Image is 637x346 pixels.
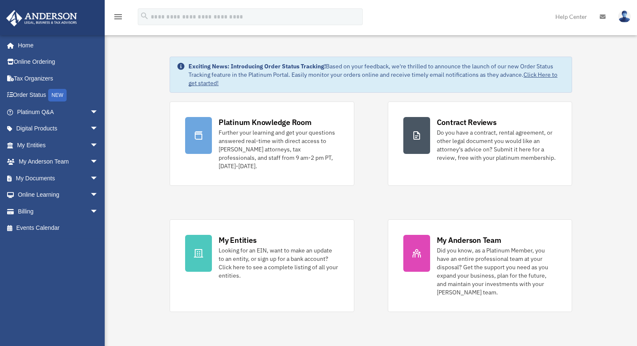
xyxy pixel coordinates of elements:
[6,54,111,70] a: Online Ordering
[6,220,111,237] a: Events Calendar
[90,137,107,154] span: arrow_drop_down
[437,128,557,162] div: Do you have a contract, rental agreement, or other legal document you would like an attorney's ad...
[219,246,338,280] div: Looking for an EIN, want to make an update to an entity, or sign up for a bank account? Click her...
[188,71,557,87] a: Click Here to get started!
[6,70,111,87] a: Tax Organizers
[437,117,497,127] div: Contract Reviews
[219,235,256,245] div: My Entities
[188,62,326,70] strong: Exciting News: Introducing Order Status Tracking!
[90,170,107,187] span: arrow_drop_down
[219,128,338,170] div: Further your learning and get your questions answered real-time with direct access to [PERSON_NAM...
[6,187,111,203] a: Online Learningarrow_drop_down
[219,117,312,127] div: Platinum Knowledge Room
[6,37,107,54] a: Home
[170,101,354,186] a: Platinum Knowledge Room Further your learning and get your questions answered real-time with dire...
[90,120,107,138] span: arrow_drop_down
[388,101,572,186] a: Contract Reviews Do you have a contract, rental agreement, or other legal document you would like...
[6,137,111,153] a: My Entitiesarrow_drop_down
[6,203,111,220] a: Billingarrow_drop_down
[4,10,80,26] img: Anderson Advisors Platinum Portal
[48,89,67,101] div: NEW
[90,187,107,204] span: arrow_drop_down
[6,104,111,120] a: Platinum Q&Aarrow_drop_down
[90,153,107,171] span: arrow_drop_down
[90,203,107,220] span: arrow_drop_down
[388,219,572,312] a: My Anderson Team Did you know, as a Platinum Member, you have an entire professional team at your...
[6,87,111,104] a: Order StatusNEW
[90,104,107,121] span: arrow_drop_down
[6,153,111,170] a: My Anderson Teamarrow_drop_down
[437,235,501,245] div: My Anderson Team
[188,62,565,87] div: Based on your feedback, we're thrilled to announce the launch of our new Order Status Tracking fe...
[6,120,111,137] a: Digital Productsarrow_drop_down
[6,170,111,187] a: My Documentsarrow_drop_down
[618,10,631,23] img: User Pic
[437,246,557,297] div: Did you know, as a Platinum Member, you have an entire professional team at your disposal? Get th...
[170,219,354,312] a: My Entities Looking for an EIN, want to make an update to an entity, or sign up for a bank accoun...
[113,12,123,22] i: menu
[113,15,123,22] a: menu
[140,11,149,21] i: search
